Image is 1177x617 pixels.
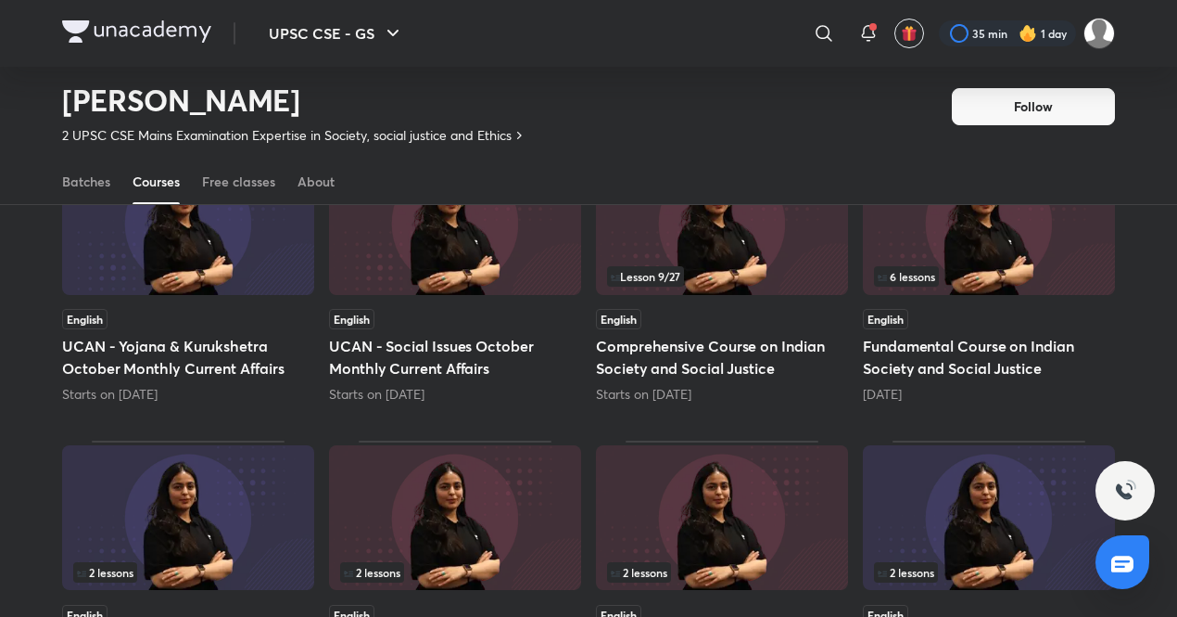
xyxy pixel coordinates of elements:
[863,335,1115,379] h5: Fundamental Course on Indian Society and Social Justice
[596,150,848,295] img: Thumbnail
[329,335,581,379] h5: UCAN - Social Issues October Monthly Current Affairs
[874,266,1104,287] div: left
[596,146,848,404] div: Comprehensive Course on Indian Society and Social Justice
[62,173,110,191] div: Batches
[340,562,570,583] div: left
[1014,97,1053,116] span: Follow
[62,309,108,329] span: English
[62,20,211,47] a: Company Logo
[607,562,837,583] div: infocontainer
[863,150,1115,295] img: Thumbnail
[596,335,848,379] h5: Comprehensive Course on Indian Society and Social Justice
[901,25,918,42] img: avatar
[329,309,374,329] span: English
[62,335,314,379] h5: UCAN - Yojana & Kurukshetra October Monthly Current Affairs
[62,146,314,404] div: UCAN - Yojana & Kurukshetra October Monthly Current Affairs
[607,562,837,583] div: left
[202,173,275,191] div: Free classes
[329,385,581,404] div: Starts on Oct 10
[874,562,1104,583] div: infosection
[863,146,1115,404] div: Fundamental Course on Indian Society and Social Justice
[952,88,1115,125] button: Follow
[874,562,1104,583] div: infocontainer
[874,266,1104,287] div: infosection
[607,266,837,287] div: infosection
[874,562,1104,583] div: left
[62,82,526,119] h2: [PERSON_NAME]
[596,309,641,329] span: English
[202,160,275,204] a: Free classes
[863,445,1115,590] img: Thumbnail
[878,567,934,578] span: 2 lessons
[329,150,581,295] img: Thumbnail
[863,385,1115,404] div: 12 days ago
[340,562,570,583] div: infosection
[62,126,512,145] p: 2 UPSC CSE Mains Examination Expertise in Society, social justice and Ethics
[596,445,848,590] img: Thumbnail
[62,445,314,590] img: Thumbnail
[329,445,581,590] img: Thumbnail
[874,266,1104,287] div: infocontainer
[73,562,303,583] div: left
[329,146,581,404] div: UCAN - Social Issues October Monthly Current Affairs
[62,385,314,404] div: Starts on Oct 16
[1019,24,1037,43] img: streak
[73,562,303,583] div: infocontainer
[340,562,570,583] div: infocontainer
[1114,480,1136,502] img: ttu
[596,385,848,404] div: Starts on Oct 8
[1083,18,1115,49] img: Gaurav Chauhan
[62,20,211,43] img: Company Logo
[73,562,303,583] div: infosection
[607,562,837,583] div: infosection
[607,266,837,287] div: left
[62,160,110,204] a: Batches
[77,567,133,578] span: 2 lessons
[133,173,180,191] div: Courses
[607,266,837,287] div: infocontainer
[297,173,335,191] div: About
[133,160,180,204] a: Courses
[894,19,924,48] button: avatar
[611,567,667,578] span: 2 lessons
[258,15,415,52] button: UPSC CSE - GS
[297,160,335,204] a: About
[62,150,314,295] img: Thumbnail
[878,271,935,282] span: 6 lessons
[611,271,680,282] span: Lesson 9 / 27
[863,309,908,329] span: English
[344,567,400,578] span: 2 lessons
